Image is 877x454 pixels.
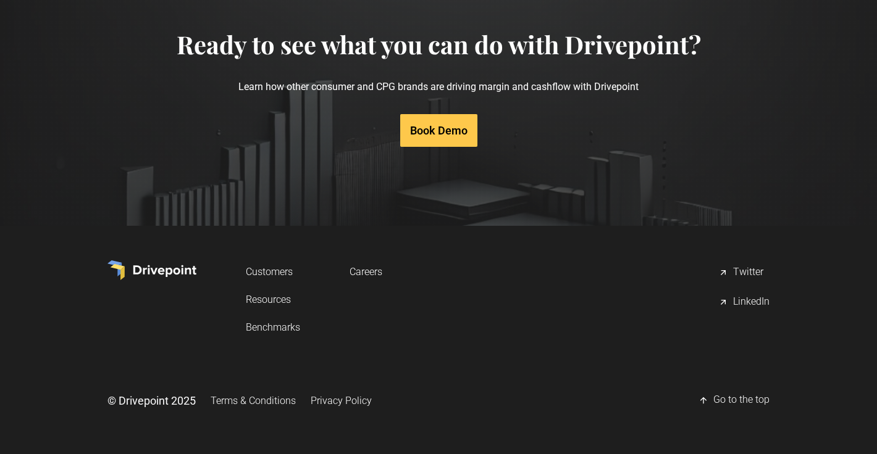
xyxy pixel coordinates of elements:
[733,265,763,280] div: Twitter
[107,393,196,408] div: © Drivepoint 2025
[400,114,477,147] a: Book Demo
[718,290,770,315] a: LinkedIn
[177,30,701,59] h4: Ready to see what you can do with Drivepoint?
[246,260,300,283] a: Customers
[211,389,296,412] a: Terms & Conditions
[246,288,300,311] a: Resources
[350,260,382,283] a: Careers
[177,59,701,114] p: Learn how other consumer and CPG brands are driving margin and cashflow with Drivepoint
[246,316,300,339] a: Benchmarks
[311,389,372,412] a: Privacy Policy
[733,295,770,310] div: LinkedIn
[718,260,770,285] a: Twitter
[713,393,770,408] div: Go to the top
[699,388,770,413] a: Go to the top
